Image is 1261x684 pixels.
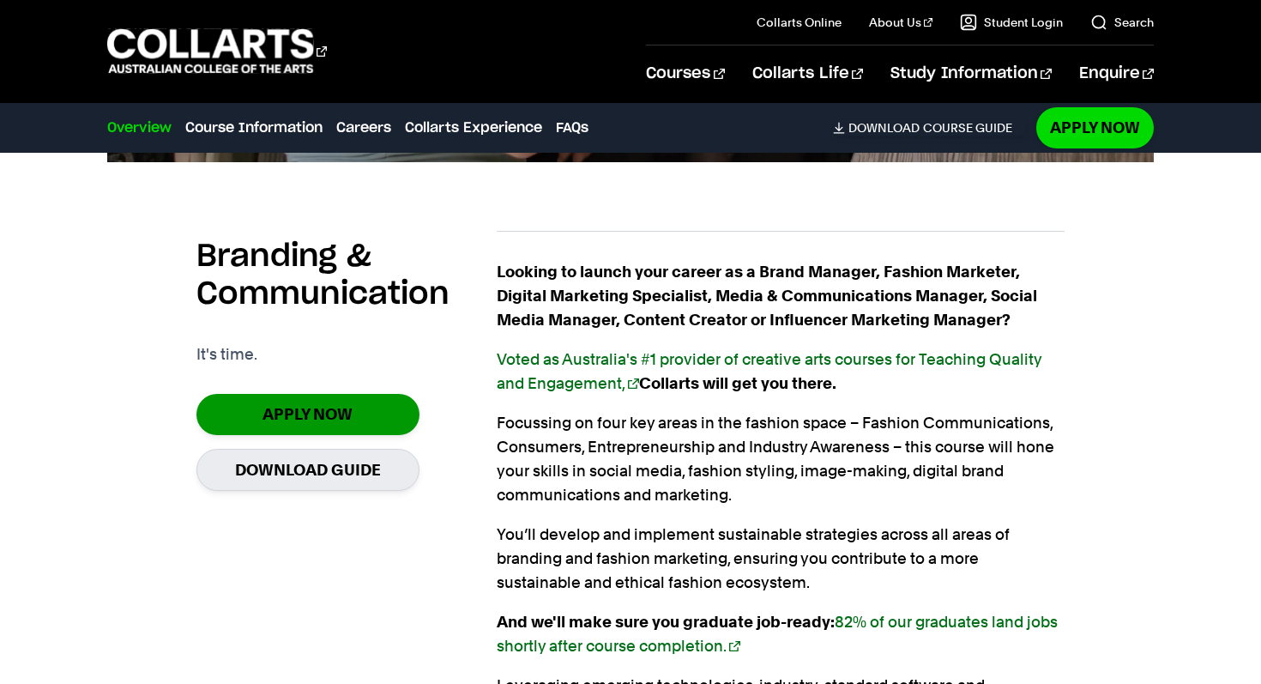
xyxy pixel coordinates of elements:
[185,118,323,138] a: Course Information
[752,45,863,102] a: Collarts Life
[960,14,1063,31] a: Student Login
[405,118,542,138] a: Collarts Experience
[497,613,1058,655] strong: And we'll make sure you graduate job-ready:
[497,613,1058,655] a: 82% of our graduates land jobs shortly after course completion.
[497,350,1041,392] strong: Collarts will get you there.
[196,342,257,366] p: It's time.
[1036,107,1154,148] a: Apply Now
[497,263,1037,329] strong: Looking to launch your career as a Brand Manager, Fashion Marketer, Digital Marketing Specialist,...
[196,238,497,313] h2: Branding & Communication
[497,350,1041,392] a: Voted as Australia's #1 provider of creative arts courses for Teaching Quality and Engagement,
[336,118,391,138] a: Careers
[848,120,920,136] span: Download
[1079,45,1154,102] a: Enquire
[196,394,419,434] a: Apply Now
[107,27,327,76] div: Go to homepage
[869,14,932,31] a: About Us
[890,45,1052,102] a: Study Information
[556,118,588,138] a: FAQs
[1090,14,1154,31] a: Search
[497,523,1065,595] p: You’ll develop and implement sustainable strategies across all areas of branding and fashion mark...
[107,118,172,138] a: Overview
[196,449,419,491] a: Download Guide
[757,14,842,31] a: Collarts Online
[497,411,1065,507] p: Focussing on four key areas in the fashion space – Fashion Communications, Consumers, Entrepreneu...
[833,120,1026,136] a: DownloadCourse Guide
[646,45,724,102] a: Courses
